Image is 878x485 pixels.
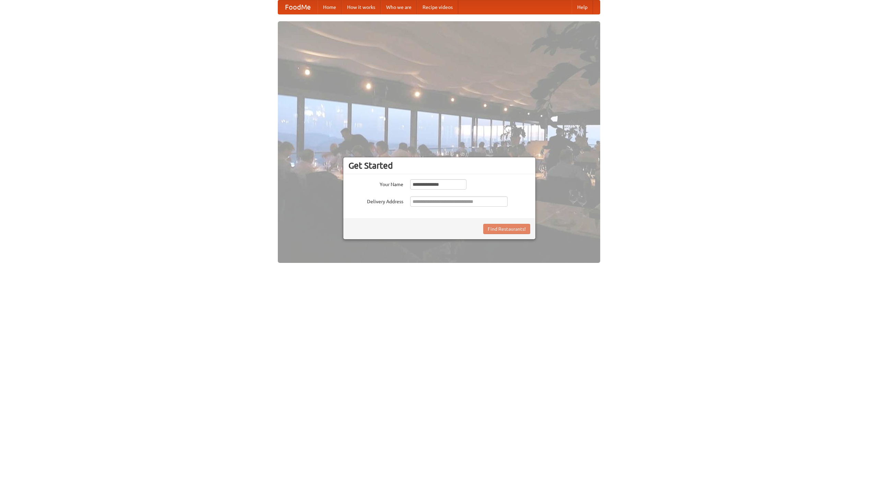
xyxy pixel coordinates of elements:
a: How it works [342,0,381,14]
a: Who we are [381,0,417,14]
h3: Get Started [348,160,530,171]
a: Recipe videos [417,0,458,14]
a: Home [318,0,342,14]
label: Delivery Address [348,196,403,205]
label: Your Name [348,179,403,188]
a: FoodMe [278,0,318,14]
button: Find Restaurants! [483,224,530,234]
a: Help [572,0,593,14]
